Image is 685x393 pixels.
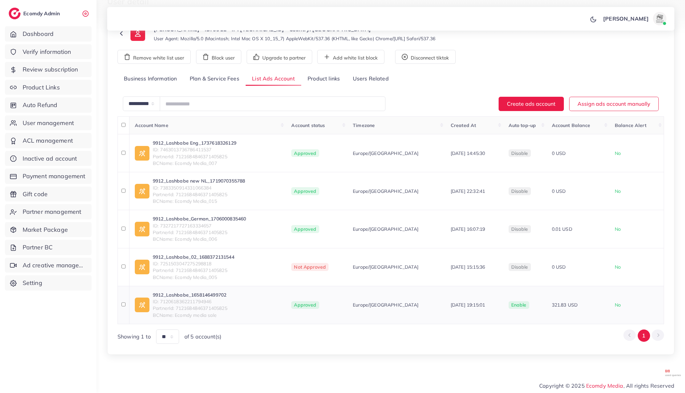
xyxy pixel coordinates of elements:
[291,149,319,157] span: Approved
[23,101,58,109] span: Auto Refund
[511,302,527,308] span: enable
[291,187,319,195] span: Approved
[5,275,92,291] a: Setting
[569,97,659,111] button: Assign ads account manually
[539,382,674,390] span: Copyright © 2025
[451,188,485,194] span: [DATE] 22:32:41
[153,160,236,167] span: BCName: Ecomdy Media_007
[23,83,60,92] span: Product Links
[599,12,669,25] a: [PERSON_NAME]avatar
[23,119,74,127] span: User management
[9,8,21,19] img: logo
[615,302,621,308] span: No
[196,50,241,64] button: Block user
[5,115,92,131] a: User management
[511,150,528,156] span: disable
[291,122,325,128] span: Account status
[552,226,572,232] span: 0.01 USD
[153,229,246,236] span: PartnerId: 7121684846371405825
[154,35,435,42] small: User Agent: Mozilla/5.0 (Macintosh; Intel Mac OS X 10_15_7) AppleWebKit/537.36 (KHTML, like Gecko...
[615,264,621,270] span: No
[615,122,646,128] span: Balance Alert
[603,15,649,23] p: [PERSON_NAME]
[23,172,86,181] span: Payment management
[23,207,82,216] span: Partner management
[653,12,666,25] img: avatar
[353,302,418,308] span: Europe/[GEOGRAPHIC_DATA]
[23,225,68,234] span: Market Package
[353,150,418,157] span: Europe/[GEOGRAPHIC_DATA]
[23,65,78,74] span: Review subscription
[117,50,191,64] button: Remove white list user
[5,187,92,202] a: Gift code
[23,190,48,198] span: Gift code
[451,226,485,232] span: [DATE] 16:07:19
[5,151,92,166] a: Inactive ad account
[135,260,149,274] img: ic-ad-info.7fc67b75.svg
[153,178,245,184] a: 9912_Lashbabe new NL_1719070355788
[23,48,71,56] span: Verify information
[153,260,234,267] span: ID: 7251503047275298818
[615,226,621,232] span: No
[353,188,418,195] span: Europe/[GEOGRAPHIC_DATA]
[623,329,664,342] ul: Pagination
[5,204,92,219] a: Partner management
[184,333,221,340] span: of 5 account(s)
[153,274,234,281] span: BCName: Ecomdy Media_005
[153,198,245,204] span: BCName: Ecomdy Media_015
[291,225,319,233] span: Approved
[153,305,227,312] span: PartnerId: 7121684846371405825
[5,80,92,95] a: Product Links
[153,267,234,274] span: PartnerId: 7121684846371405825
[451,264,485,270] span: [DATE] 15:15:36
[153,185,245,191] span: ID: 7383350914331066384
[153,153,236,160] span: PartnerId: 7121684846371405825
[638,329,650,342] button: Go to page 1
[353,264,418,270] span: Europe/[GEOGRAPHIC_DATA]
[552,188,566,194] span: 0 USD
[5,240,92,255] a: Partner BC
[291,301,319,309] span: Approved
[23,10,62,17] h2: Ecomdy Admin
[23,30,54,38] span: Dashboard
[511,188,528,194] span: disable
[552,264,566,270] span: 0 USD
[615,150,621,156] span: No
[153,254,234,260] a: 9912_Lashbabe_02_1688372131544
[451,150,485,156] span: [DATE] 14:45:30
[5,97,92,113] a: Auto Refund
[451,122,476,128] span: Created At
[346,72,395,86] a: Users Related
[5,44,92,60] a: Verify information
[153,215,246,222] a: 9912_Lashbabe_German_1706000835460
[552,302,578,308] span: 321.83 USD
[5,222,92,237] a: Market Package
[5,169,92,184] a: Payment management
[135,146,149,161] img: ic-ad-info.7fc67b75.svg
[23,279,42,287] span: Setting
[499,97,564,111] button: Create ads account
[291,263,329,271] span: Not Approved
[395,50,456,64] button: Disconnect tiktok
[353,226,418,232] span: Europe/[GEOGRAPHIC_DATA]
[301,72,346,86] a: Product links
[135,184,149,198] img: ic-ad-info.7fc67b75.svg
[353,122,375,128] span: Timezone
[153,146,236,153] span: ID: 7463013736786411537
[23,136,73,145] span: ACL management
[586,382,623,389] a: Ecomdy Media
[511,226,528,232] span: disable
[23,261,87,270] span: Ad creative management
[552,150,566,156] span: 0 USD
[5,26,92,42] a: Dashboard
[153,292,227,298] a: 9912_Lashbabe_1658146499702
[153,298,227,305] span: ID: 7120618362211794946
[135,222,149,236] img: ic-ad-info.7fc67b75.svg
[247,50,312,64] button: Upgrade to partner
[246,72,301,86] a: List Ads Account
[135,122,168,128] span: Account Name
[153,222,246,229] span: ID: 7327217727163334657
[552,122,590,128] span: Account Balance
[117,72,183,86] a: Business Information
[317,50,384,64] button: Add white list block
